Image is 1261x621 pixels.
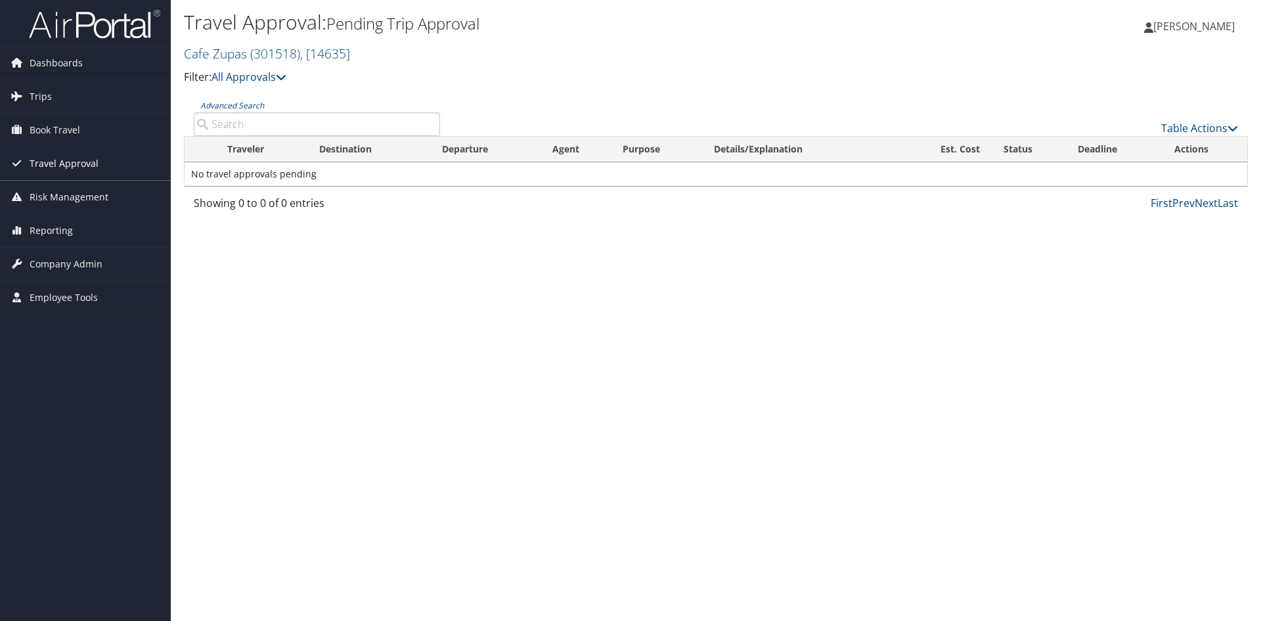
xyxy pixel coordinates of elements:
[992,137,1066,162] th: Status: activate to sort column ascending
[194,195,440,218] div: Showing 0 to 0 of 0 entries
[1195,196,1218,210] a: Next
[1172,196,1195,210] a: Prev
[541,137,610,162] th: Agent
[898,137,992,162] th: Est. Cost: activate to sort column ascending
[1161,121,1238,135] a: Table Actions
[211,70,286,84] a: All Approvals
[30,181,108,214] span: Risk Management
[215,137,307,162] th: Traveler: activate to sort column ascending
[194,112,440,136] input: Advanced Search
[30,114,80,147] span: Book Travel
[1218,196,1238,210] a: Last
[300,45,350,62] span: , [ 14635 ]
[1144,7,1248,46] a: [PERSON_NAME]
[30,47,83,80] span: Dashboards
[29,9,160,39] img: airportal-logo.png
[430,137,541,162] th: Departure: activate to sort column ascending
[184,9,893,36] h1: Travel Approval:
[184,69,893,86] p: Filter:
[30,214,73,247] span: Reporting
[1066,137,1163,162] th: Deadline: activate to sort column descending
[30,248,102,281] span: Company Admin
[30,281,98,314] span: Employee Tools
[30,147,99,180] span: Travel Approval
[702,137,898,162] th: Details/Explanation
[326,12,479,34] small: Pending Trip Approval
[184,45,350,62] a: Cafe Zupas
[1162,137,1247,162] th: Actions
[611,137,702,162] th: Purpose
[1151,196,1172,210] a: First
[1153,19,1235,34] span: [PERSON_NAME]
[185,162,1247,186] td: No travel approvals pending
[200,100,264,111] a: Advanced Search
[30,80,52,113] span: Trips
[307,137,430,162] th: Destination: activate to sort column ascending
[250,45,300,62] span: ( 301518 )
